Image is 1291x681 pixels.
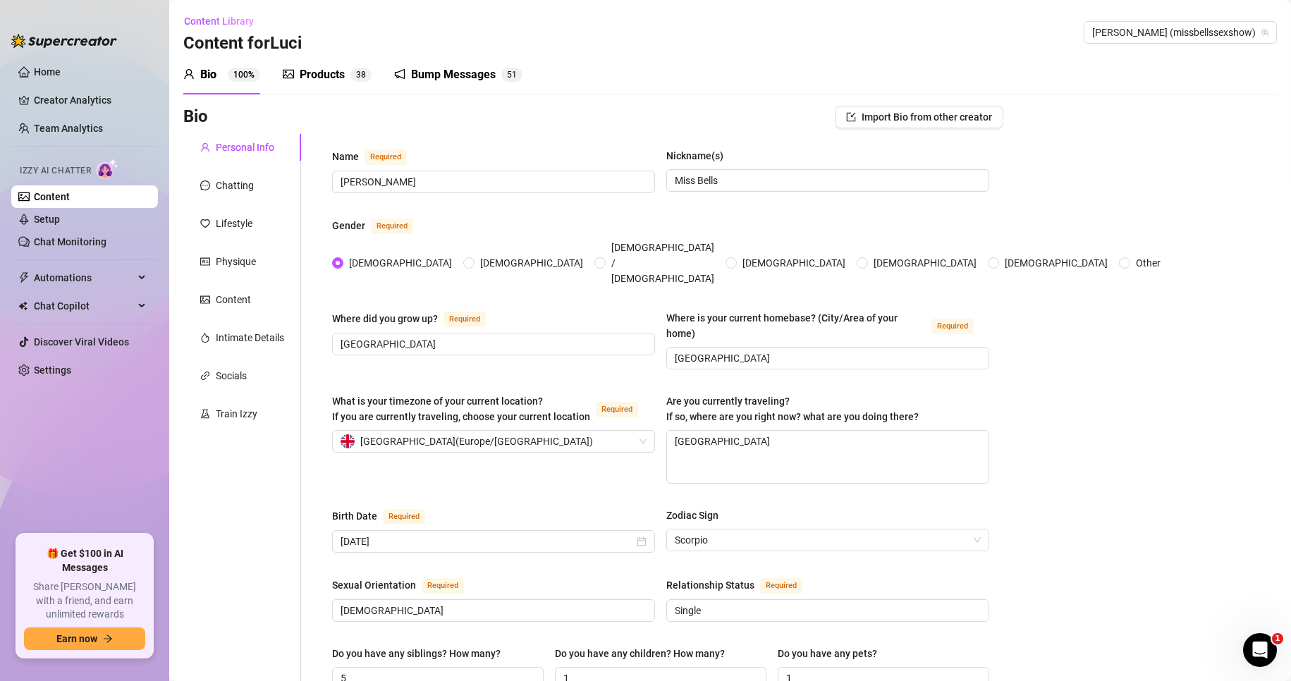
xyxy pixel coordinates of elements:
[365,149,407,165] span: Required
[332,148,422,165] label: Name
[666,395,919,422] span: Are you currently traveling? If so, where are you right now? what are you doing there?
[835,106,1003,128] button: Import Bio from other creator
[341,603,644,618] input: Sexual Orientation
[596,402,638,417] span: Required
[555,646,735,661] label: Do you have any children? How many?
[666,577,818,594] label: Relationship Status
[332,311,438,326] div: Where did you grow up?
[332,310,501,327] label: Where did you grow up?
[216,368,247,384] div: Socials
[666,310,989,341] label: Where is your current homebase? (City/Area of your home)
[1243,633,1277,667] iframe: Intercom live chat
[501,68,522,82] sup: 51
[216,254,256,269] div: Physique
[34,266,134,289] span: Automations
[332,646,501,661] div: Do you have any siblings? How many?
[666,310,926,341] div: Where is your current homebase? (City/Area of your home)
[666,148,733,164] label: Nickname(s)
[341,336,644,352] input: Where did you grow up?
[34,364,71,376] a: Settings
[216,330,284,345] div: Intimate Details
[183,32,302,55] h3: Content for Luci
[34,191,70,202] a: Content
[371,219,413,234] span: Required
[34,66,61,78] a: Home
[1261,28,1269,37] span: team
[183,68,195,80] span: user
[11,34,117,48] img: logo-BBDzfeDw.svg
[341,174,644,190] input: Name
[666,148,723,164] div: Nickname(s)
[360,431,593,452] span: [GEOGRAPHIC_DATA] ( Europe/[GEOGRAPHIC_DATA] )
[24,547,145,575] span: 🎁 Get $100 in AI Messages
[1272,633,1283,644] span: 1
[200,333,210,343] span: fire
[200,180,210,190] span: message
[350,68,372,82] sup: 38
[341,434,355,448] img: gb
[216,178,254,193] div: Chatting
[332,508,441,524] label: Birth Date
[341,534,634,549] input: Birth Date
[200,219,210,228] span: heart
[361,70,366,80] span: 8
[383,509,425,524] span: Required
[332,508,377,524] div: Birth Date
[332,577,479,594] label: Sexual Orientation
[34,214,60,225] a: Setup
[184,16,254,27] span: Content Library
[356,70,361,80] span: 3
[666,508,728,523] label: Zodiac Sign
[862,111,992,123] span: Import Bio from other creator
[999,255,1113,271] span: [DEMOGRAPHIC_DATA]
[200,295,210,305] span: picture
[34,295,134,317] span: Chat Copilot
[283,68,294,80] span: picture
[332,577,416,593] div: Sexual Orientation
[20,164,91,178] span: Izzy AI Chatter
[332,218,365,233] div: Gender
[34,336,129,348] a: Discover Viral Videos
[666,577,754,593] div: Relationship Status
[216,216,252,231] div: Lifestyle
[18,301,27,311] img: Chat Copilot
[778,646,877,661] div: Do you have any pets?
[56,633,97,644] span: Earn now
[675,529,981,551] span: Scorpio
[675,173,978,188] input: Nickname(s)
[475,255,589,271] span: [DEMOGRAPHIC_DATA]
[332,149,359,164] div: Name
[332,217,429,234] label: Gender
[737,255,851,271] span: [DEMOGRAPHIC_DATA]
[332,395,590,422] span: What is your timezone of your current location? If you are currently traveling, choose your curre...
[216,140,274,155] div: Personal Info
[931,319,974,334] span: Required
[24,580,145,622] span: Share [PERSON_NAME] with a friend, and earn unlimited rewards
[24,627,145,650] button: Earn nowarrow-right
[183,106,208,128] h3: Bio
[606,240,720,286] span: [DEMOGRAPHIC_DATA] / [DEMOGRAPHIC_DATA]
[200,142,210,152] span: user
[200,257,210,266] span: idcard
[667,431,989,483] textarea: [GEOGRAPHIC_DATA]
[512,70,517,80] span: 1
[332,646,510,661] label: Do you have any siblings? How many?
[200,371,210,381] span: link
[34,236,106,247] a: Chat Monitoring
[507,70,512,80] span: 5
[183,10,265,32] button: Content Library
[868,255,982,271] span: [DEMOGRAPHIC_DATA]
[778,646,887,661] label: Do you have any pets?
[300,66,345,83] div: Products
[200,66,216,83] div: Bio
[422,578,464,594] span: Required
[1092,22,1268,43] span: Luci (missbellssexshow)
[555,646,725,661] div: Do you have any children? How many?
[1130,255,1166,271] span: Other
[760,578,802,594] span: Required
[443,312,486,327] span: Required
[666,508,718,523] div: Zodiac Sign
[394,68,405,80] span: notification
[200,409,210,419] span: experiment
[228,68,260,82] sup: 100%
